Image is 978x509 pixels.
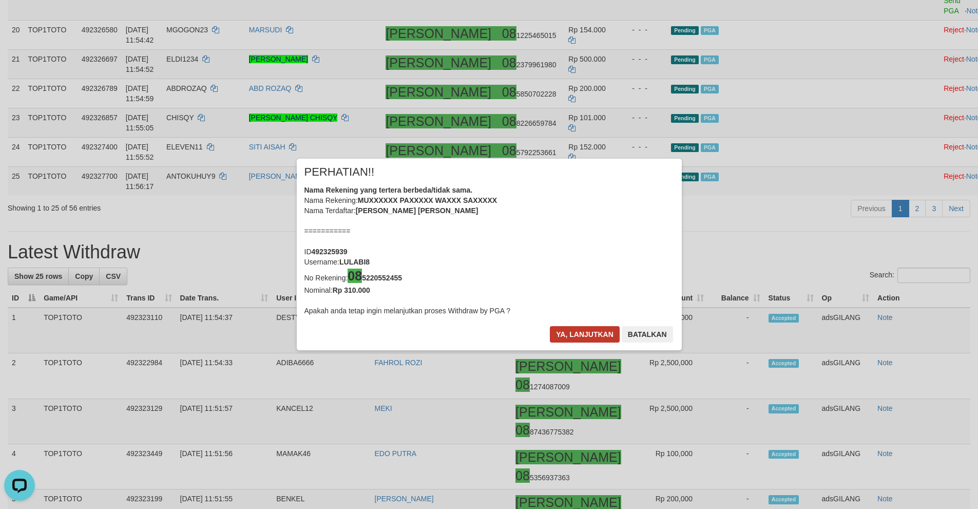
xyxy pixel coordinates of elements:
[304,167,375,177] span: PERHATIAN!!
[622,326,673,343] button: Batalkan
[339,258,370,266] b: LULABI8
[304,185,674,316] div: Nama Rekening: Nama Terdaftar: =========== ID Username: No Rekening: Nominal: Apakah anda tetap i...
[348,274,402,282] b: 5220552455
[304,186,473,194] b: Nama Rekening yang tertera berbeda/tidak sama.
[550,326,620,343] button: Ya, lanjutkan
[358,196,497,204] b: MUXXXXXX PAXXXXX WAXXX SAXXXXX
[333,286,370,294] b: Rp 310.000
[356,206,478,215] b: [PERSON_NAME] [PERSON_NAME]
[312,248,348,256] b: 492325939
[4,4,35,35] button: Open LiveChat chat widget
[348,269,362,283] ah_el_jm_1755828048544: 08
